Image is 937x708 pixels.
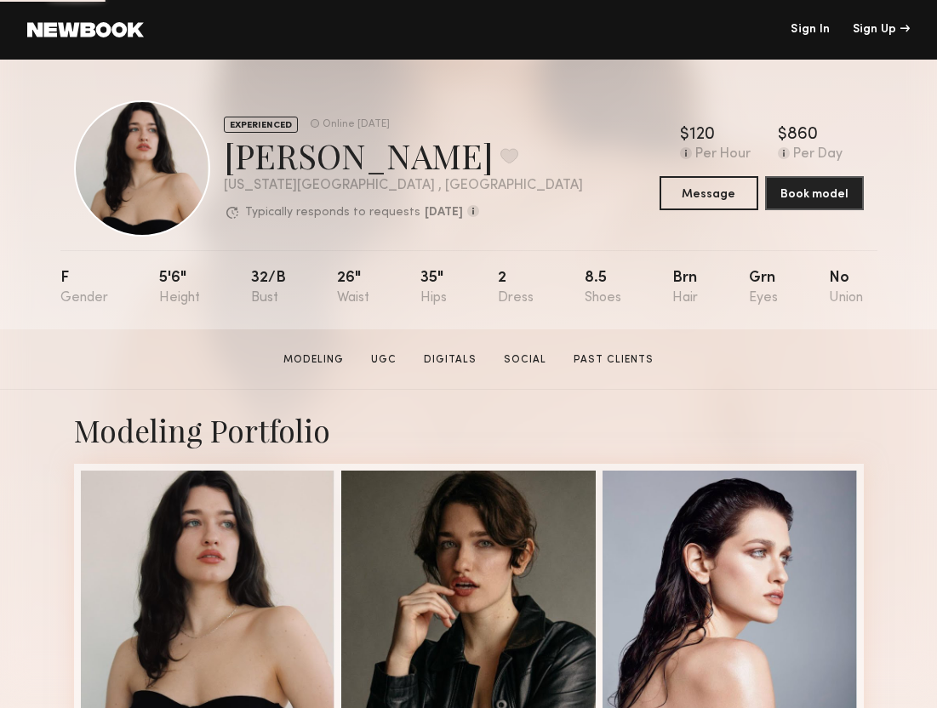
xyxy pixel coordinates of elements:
[251,271,286,305] div: 32/b
[159,271,200,305] div: 5'6"
[224,117,298,133] div: EXPERIENCED
[787,127,818,144] div: 860
[585,271,621,305] div: 8.5
[793,147,843,163] div: Per Day
[689,127,715,144] div: 120
[420,271,447,305] div: 35"
[672,271,698,305] div: Brn
[364,352,403,368] a: UGC
[660,176,758,210] button: Message
[323,119,390,130] div: Online [DATE]
[425,207,463,219] b: [DATE]
[224,179,583,193] div: [US_STATE][GEOGRAPHIC_DATA] , [GEOGRAPHIC_DATA]
[765,176,864,210] button: Book model
[277,352,351,368] a: Modeling
[567,352,660,368] a: Past Clients
[417,352,483,368] a: Digitals
[337,271,369,305] div: 26"
[74,410,864,450] div: Modeling Portfolio
[680,127,689,144] div: $
[498,271,534,305] div: 2
[695,147,751,163] div: Per Hour
[853,24,910,36] div: Sign Up
[497,352,553,368] a: Social
[749,271,778,305] div: Grn
[245,207,420,219] p: Typically responds to requests
[224,133,583,178] div: [PERSON_NAME]
[778,127,787,144] div: $
[791,24,830,36] a: Sign In
[829,271,863,305] div: No
[60,271,108,305] div: F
